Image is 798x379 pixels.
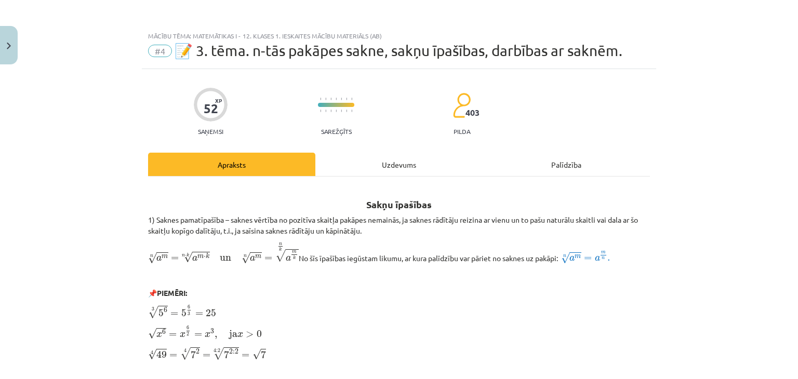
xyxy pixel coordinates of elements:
span: 7 [261,350,266,358]
span: √ [180,347,191,360]
span: √ [252,349,261,360]
span: m [255,255,261,259]
span: a [286,256,291,261]
span: a [569,256,575,261]
div: Mācību tēma: Matemātikas i - 12. klases 1. ieskaites mācību materiāls (ab) [148,32,650,39]
span: = [195,312,203,316]
div: 52 [204,101,218,116]
span: a [595,256,600,261]
span: = [171,256,179,261]
span: 2 [235,349,238,354]
span: = [264,256,272,261]
p: 1) Saknes pamatīpašība – saknes vērtība no pozitīva skaitļa pakāpes nemainās, ja saknes rādītāju ... [148,214,650,236]
span: √ [148,328,156,339]
img: students-c634bb4e5e11cddfef0936a35e636f08e4e9abd3cc4e673bd6f9a4125e45ecb1.svg [453,92,471,118]
img: icon-close-lesson-0947bae3869378f0d4975bcd49f059093ad1ed9edebbc8119c70593378902aed.svg [7,43,11,49]
img: icon-short-line-57e1e144782c952c97e751825c79c345078a6d821885a25fce030b3d8c18986b.svg [346,98,347,100]
span: √ [148,252,156,263]
span: x [156,332,162,337]
span: √ [242,252,250,263]
span: un [220,256,231,261]
span: 3 [210,329,214,334]
p: No šīs īpašības iegūstam likumu, ar kura palīdzību var pāriet no saknes uz pakāpi: [148,242,650,264]
span: = [169,333,177,337]
span: n [182,254,185,257]
span: = [169,354,177,358]
span: 5 [158,309,164,317]
span: #4 [148,45,172,57]
span: √ [184,252,192,263]
span: 25 [206,309,216,317]
span: √ [561,252,569,263]
img: icon-short-line-57e1e144782c952c97e751825c79c345078a6d821885a25fce030b3d8c18986b.svg [346,110,347,112]
img: icon-short-line-57e1e144782c952c97e751825c79c345078a6d821885a25fce030b3d8c18986b.svg [351,110,352,112]
span: 6 [162,329,166,334]
span: m [575,255,581,259]
span: k [206,253,209,259]
span: 2 [196,349,199,354]
span: 7 [224,350,229,358]
span: a [156,256,162,261]
span: > [246,331,254,337]
span: = [584,256,592,261]
span: 3 [188,312,190,315]
img: icon-short-line-57e1e144782c952c97e751825c79c345078a6d821885a25fce030b3d8c18986b.svg [330,110,331,112]
span: 2 [229,349,233,354]
span: 0 [257,330,262,337]
span: . [607,258,610,261]
span: = [170,312,178,316]
img: icon-short-line-57e1e144782c952c97e751825c79c345078a6d821885a25fce030b3d8c18986b.svg [325,98,326,100]
span: 5 [181,309,187,317]
span: m [162,255,168,259]
span: √ [275,249,286,262]
img: icon-short-line-57e1e144782c952c97e751825c79c345078a6d821885a25fce030b3d8c18986b.svg [320,98,321,100]
span: n [279,243,282,246]
span: m [197,255,204,259]
span: ⋅ [204,256,206,258]
span: XP [215,98,222,103]
span: m [601,251,606,254]
span: k [279,248,282,252]
span: 7 [191,350,196,358]
span: m [292,251,297,253]
div: Apraksts [148,153,315,176]
span: 49 [156,350,167,358]
img: icon-short-line-57e1e144782c952c97e751825c79c345078a6d821885a25fce030b3d8c18986b.svg [341,110,342,112]
span: 403 [465,108,480,117]
b: Sakņu īpašības [366,198,432,210]
span: ja [229,330,237,340]
div: Uzdevums [315,153,483,176]
span: 2 [187,332,189,336]
b: PIEMĒRI: [157,288,187,297]
span: √ [214,347,224,360]
img: icon-short-line-57e1e144782c952c97e751825c79c345078a6d821885a25fce030b3d8c18986b.svg [325,110,326,112]
span: 📝 3. tēma. n-tās pakāpes sakne, sakņu īpašības, darbības ar saknēm. [175,42,622,59]
p: 📌 [148,288,650,299]
img: icon-short-line-57e1e144782c952c97e751825c79c345078a6d821885a25fce030b3d8c18986b.svg [341,98,342,100]
span: √ [148,349,156,360]
img: icon-short-line-57e1e144782c952c97e751825c79c345078a6d821885a25fce030b3d8c18986b.svg [336,110,337,112]
span: x [180,332,185,337]
span: = [242,354,249,358]
span: x [237,332,243,337]
span: 6 [187,326,189,329]
img: icon-short-line-57e1e144782c952c97e751825c79c345078a6d821885a25fce030b3d8c18986b.svg [320,110,321,112]
span: 6 [188,305,190,309]
span: k [293,256,296,260]
span: = [194,333,202,337]
p: Sarežģīts [321,128,352,135]
img: icon-short-line-57e1e144782c952c97e751825c79c345078a6d821885a25fce030b3d8c18986b.svg [330,98,331,100]
span: = [203,354,210,358]
span: 6 [164,307,167,313]
span: : [233,350,235,354]
span: a [250,256,255,261]
span: , [215,334,217,339]
p: pilda [454,128,470,135]
span: √ [148,306,158,318]
span: x [205,332,210,337]
img: icon-short-line-57e1e144782c952c97e751825c79c345078a6d821885a25fce030b3d8c18986b.svg [336,98,337,100]
div: Palīdzība [483,153,650,176]
span: a [192,256,197,261]
p: Saņemsi [194,128,228,135]
span: n [602,257,605,260]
